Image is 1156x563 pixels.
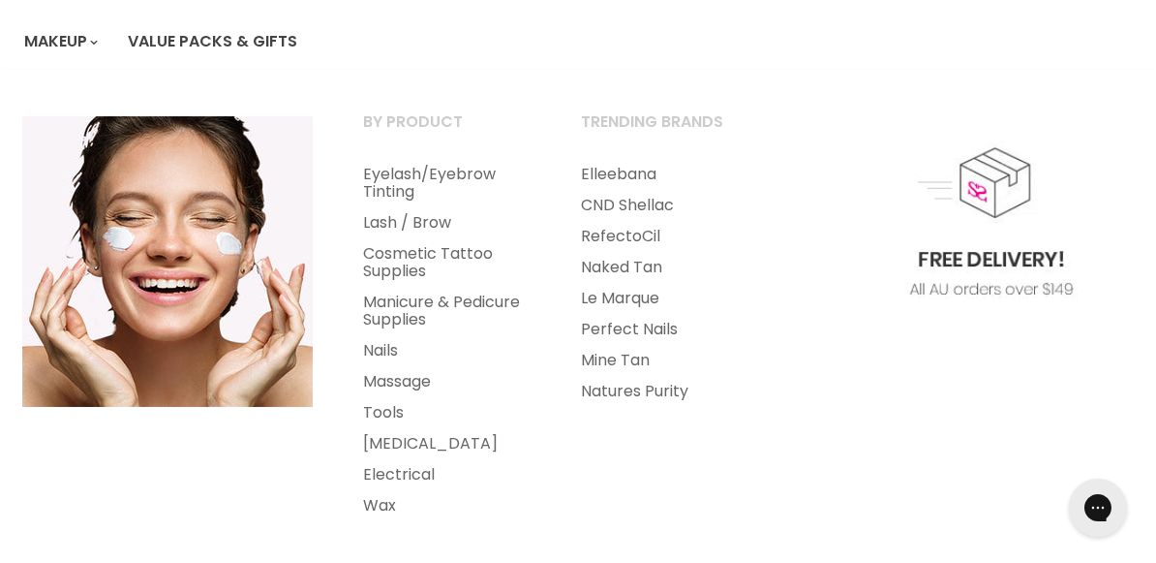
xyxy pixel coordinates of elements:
[339,490,553,521] a: Wax
[339,287,553,335] a: Manicure & Pedicure Supplies
[1059,472,1137,544] iframe: Gorgias live chat messenger
[557,314,771,345] a: Perfect Nails
[557,107,771,155] a: Trending Brands
[557,159,771,190] a: Elleebana
[557,190,771,221] a: CND Shellac
[339,459,553,490] a: Electrical
[339,366,553,397] a: Massage
[557,345,771,376] a: Mine Tan
[113,21,312,62] a: Value Packs & Gifts
[339,207,553,238] a: Lash / Brow
[339,238,553,287] a: Cosmetic Tattoo Supplies
[339,335,553,366] a: Nails
[557,283,771,314] a: Le Marque
[557,221,771,252] a: RefectoCil
[557,376,771,407] a: Natures Purity
[557,159,771,407] ul: Main menu
[10,21,109,62] a: Makeup
[339,428,553,459] a: [MEDICAL_DATA]
[339,397,553,428] a: Tools
[339,107,553,155] a: By Product
[557,252,771,283] a: Naked Tan
[339,159,553,207] a: Eyelash/Eyebrow Tinting
[339,159,553,521] ul: Main menu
